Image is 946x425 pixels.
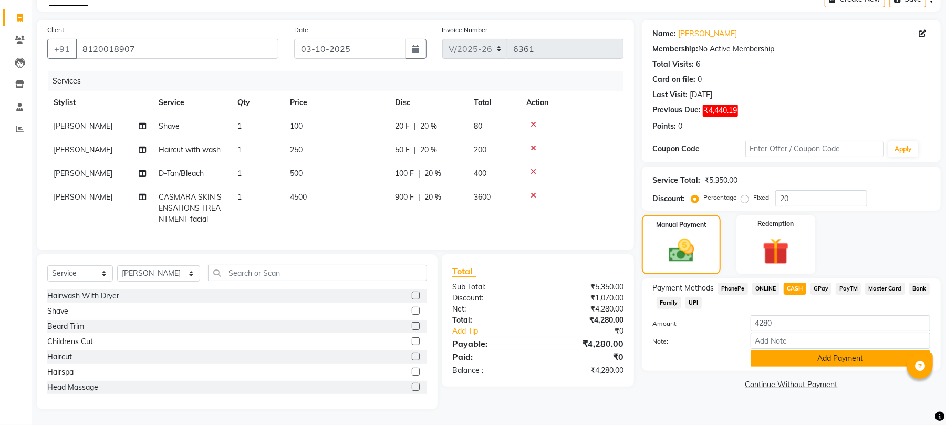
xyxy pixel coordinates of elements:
div: 0 [698,74,702,85]
span: [PERSON_NAME] [54,121,112,131]
a: Continue Without Payment [644,379,939,390]
span: 20 % [424,168,441,179]
label: Client [47,25,64,35]
th: Action [520,91,623,115]
span: Shave [159,121,180,131]
span: Master Card [865,283,905,295]
div: ₹4,280.00 [538,315,631,326]
div: 6 [696,59,700,70]
span: Payment Methods [652,283,714,294]
div: Service Total: [652,175,700,186]
span: ₹4,440.19 [703,105,738,117]
div: Hairspa [47,367,74,378]
span: | [418,168,420,179]
div: No Active Membership [652,44,930,55]
a: [PERSON_NAME] [678,28,737,39]
span: Total [452,266,476,277]
div: Net: [444,304,538,315]
input: Amount [751,315,930,331]
span: 20 % [424,192,441,203]
input: Search or Scan [208,265,427,281]
span: CASH [784,283,806,295]
span: | [418,192,420,203]
div: Paid: [444,350,538,363]
a: Add Tip [444,326,554,337]
button: +91 [47,39,77,59]
label: Date [294,25,308,35]
span: 900 F [395,192,414,203]
span: [PERSON_NAME] [54,169,112,178]
div: Total: [444,315,538,326]
div: Discount: [652,193,685,204]
div: Childrens Cut [47,336,93,347]
label: Redemption [757,219,794,229]
span: 20 F [395,121,410,132]
button: Add Payment [751,350,930,367]
button: Apply [888,141,918,157]
div: ₹5,350.00 [704,175,737,186]
div: ₹4,280.00 [538,337,631,350]
div: Name: [652,28,676,39]
div: ₹1,070.00 [538,293,631,304]
span: Bank [909,283,930,295]
label: Percentage [703,193,737,202]
span: 1 [237,145,242,154]
div: Haircut [47,351,72,362]
div: Points: [652,121,676,132]
div: Balance : [444,365,538,376]
div: Payable: [444,337,538,350]
span: 4500 [290,192,307,202]
label: Amount: [644,319,742,328]
th: Total [467,91,520,115]
div: [DATE] [690,89,712,100]
label: Note: [644,337,742,346]
div: Services [48,71,631,91]
span: Haircut with wash [159,145,221,154]
span: PhonePe [718,283,748,295]
div: Sub Total: [444,282,538,293]
div: Discount: [444,293,538,304]
span: UPI [685,297,702,309]
span: CASMARA SKIN SENSATIONS TREANTMENT facial [159,192,222,224]
input: Add Note [751,333,930,349]
span: 400 [474,169,486,178]
span: ONLINE [752,283,779,295]
input: Enter Offer / Coupon Code [745,141,884,157]
div: Hairwash With Dryer [47,291,119,302]
span: | [414,144,416,156]
span: 20 % [420,121,437,132]
div: Last Visit: [652,89,688,100]
span: 50 F [395,144,410,156]
div: Shave [47,306,68,317]
span: 500 [290,169,303,178]
span: 1 [237,121,242,131]
span: 100 F [395,168,414,179]
span: 80 [474,121,482,131]
th: Disc [389,91,467,115]
span: 200 [474,145,486,154]
span: 3600 [474,192,491,202]
div: ₹4,280.00 [538,365,631,376]
div: Head Massage [47,382,98,393]
div: Total Visits: [652,59,694,70]
span: | [414,121,416,132]
span: GPay [810,283,832,295]
th: Stylist [47,91,152,115]
span: 1 [237,169,242,178]
div: ₹4,280.00 [538,304,631,315]
span: PayTM [836,283,861,295]
span: Family [657,297,681,309]
th: Service [152,91,231,115]
span: [PERSON_NAME] [54,145,112,154]
span: 1 [237,192,242,202]
th: Qty [231,91,284,115]
div: Beard Trim [47,321,84,332]
th: Price [284,91,389,115]
label: Manual Payment [656,220,706,230]
img: _cash.svg [661,236,702,265]
div: ₹5,350.00 [538,282,631,293]
div: Previous Due: [652,105,701,117]
img: _gift.svg [754,235,797,268]
div: ₹0 [538,350,631,363]
span: [PERSON_NAME] [54,192,112,202]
